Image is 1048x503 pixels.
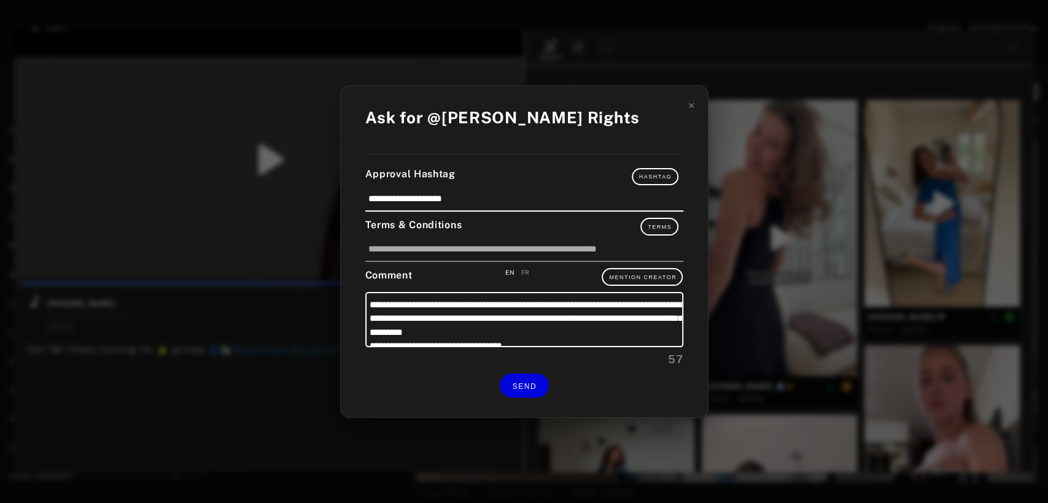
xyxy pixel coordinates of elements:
div: Save an french version of your comment [521,268,529,277]
button: SEND [500,374,549,397]
div: Widget de chat [987,444,1048,503]
span: Terms [648,224,672,230]
span: SEND [513,382,537,391]
div: Terms & Conditions [365,218,683,235]
button: Terms [640,218,678,235]
span: Hashtag [639,174,672,180]
div: Save an english version of your comment [505,268,514,277]
span: Mention Creator [609,274,677,280]
iframe: Chat Widget [987,444,1048,503]
div: Approval Hashtag [365,167,683,185]
button: Hashtag [632,168,678,185]
div: 57 [365,351,683,367]
button: Mention Creator [602,268,683,285]
div: Ask for @[PERSON_NAME] Rights [365,106,640,129]
div: Comment [365,268,683,285]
